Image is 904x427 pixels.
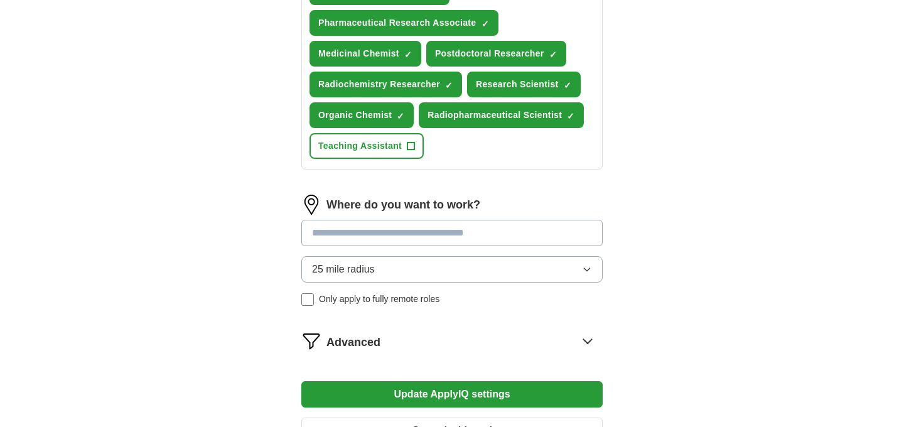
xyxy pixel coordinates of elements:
[428,109,562,122] span: Radiopharmaceutical Scientist
[419,102,584,128] button: Radiopharmaceutical Scientist✓
[318,109,392,122] span: Organic Chemist
[301,293,314,306] input: Only apply to fully remote roles
[309,102,414,128] button: Organic Chemist✓
[445,80,453,90] span: ✓
[309,41,421,67] button: Medicinal Chemist✓
[476,78,559,91] span: Research Scientist
[319,293,439,306] span: Only apply to fully remote roles
[564,80,571,90] span: ✓
[301,381,603,408] button: Update ApplyIQ settings
[326,334,380,351] span: Advanced
[326,197,480,213] label: Where do you want to work?
[404,50,412,60] span: ✓
[426,41,566,67] button: Postdoctoral Researcher✓
[301,195,321,215] img: location.png
[467,72,581,97] button: Research Scientist✓
[318,139,402,153] span: Teaching Assistant
[312,262,375,277] span: 25 mile radius
[301,256,603,283] button: 25 mile radius
[567,111,574,121] span: ✓
[318,47,399,60] span: Medicinal Chemist
[549,50,557,60] span: ✓
[397,111,404,121] span: ✓
[309,133,424,159] button: Teaching Assistant
[309,10,498,36] button: Pharmaceutical Research Associate✓
[435,47,544,60] span: Postdoctoral Researcher
[318,16,476,30] span: Pharmaceutical Research Associate
[318,78,440,91] span: Radiochemistry Researcher
[309,72,462,97] button: Radiochemistry Researcher✓
[482,19,489,29] span: ✓
[301,331,321,351] img: filter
